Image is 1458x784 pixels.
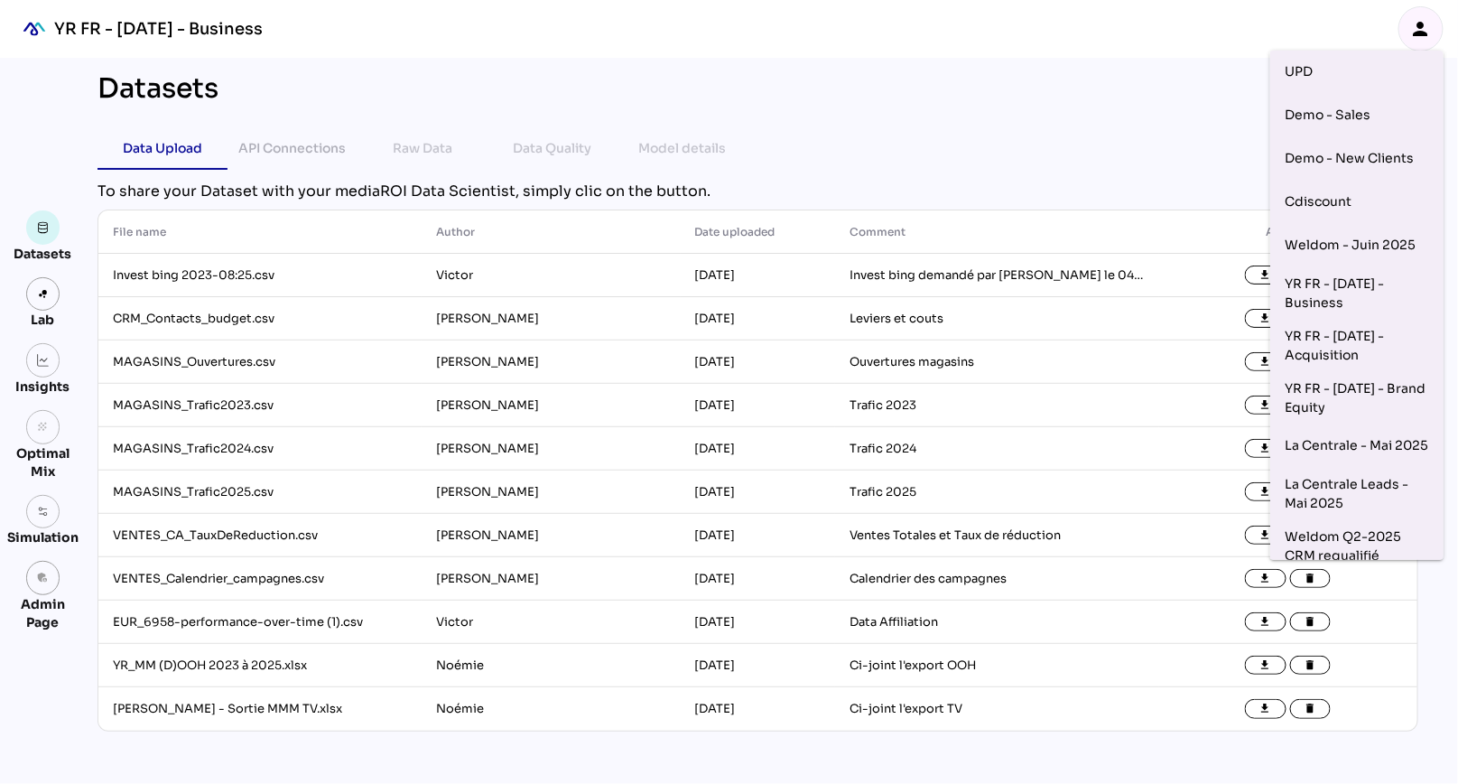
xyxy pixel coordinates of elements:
[1285,231,1429,260] div: Weldom - Juin 2025
[835,297,1158,341] td: Leviers et couts
[835,557,1158,601] td: Calendrier des campagnes
[681,297,836,341] td: [DATE]
[98,297,422,341] td: CRM_Contacts_budget.csv
[98,341,422,384] td: MAGASINS_Ouvertures.csv
[835,341,1158,384] td: Ouvertures magasins
[98,254,422,297] td: Invest bing 2023-08:25.csv
[422,601,680,644] td: Victor
[14,9,54,49] div: mediaROI
[1285,475,1429,513] div: La Centrale Leads - Mai 2025
[1305,573,1317,585] i: delete
[16,378,70,396] div: Insights
[1285,58,1429,87] div: UPD
[1259,486,1272,499] i: file_download
[681,471,836,514] td: [DATE]
[1259,573,1272,585] i: file_download
[1285,101,1429,130] div: Demo - Sales
[7,444,79,481] div: Optimal Mix
[37,354,50,367] img: graph.svg
[422,297,680,341] td: [PERSON_NAME]
[1259,616,1272,629] i: file_download
[98,601,422,644] td: EUR_6958-performance-over-time (1).csv
[681,384,836,427] td: [DATE]
[681,341,836,384] td: [DATE]
[98,384,422,427] td: MAGASINS_Trafic2023.csv
[1285,188,1429,217] div: Cdiscount
[422,254,680,297] td: Victor
[393,137,452,159] div: Raw Data
[835,471,1158,514] td: Trafic 2025
[1259,313,1272,325] i: file_download
[1259,399,1272,412] i: file_download
[1259,659,1272,672] i: file_download
[422,384,680,427] td: [PERSON_NAME]
[98,687,422,731] td: [PERSON_NAME] - Sortie MMM TV.xlsx
[681,254,836,297] td: [DATE]
[835,687,1158,731] td: Ci-joint l'export TV
[422,341,680,384] td: [PERSON_NAME]
[681,210,836,254] th: Date uploaded
[835,644,1158,687] td: Ci-joint l'export OOH
[1410,18,1432,40] i: person
[422,687,680,731] td: Noémie
[1305,703,1317,715] i: delete
[98,471,422,514] td: MAGASINS_Trafic2025.csv
[1259,269,1272,282] i: file_download
[98,644,422,687] td: YR_MM (D)OOH 2023 à 2025.xlsx
[835,427,1158,471] td: Trafic 2024
[98,557,422,601] td: VENTES_Calendrier_campagnes.csv
[1285,379,1429,417] div: YR FR - [DATE] - Brand Equity
[54,18,263,40] div: YR FR - [DATE] - Business
[422,557,680,601] td: [PERSON_NAME]
[1285,275,1429,313] div: YR FR - [DATE] - Business
[835,384,1158,427] td: Trafic 2023
[98,181,1418,202] div: To share your Dataset with your mediaROI Data Scientist, simply clic on the button.
[681,601,836,644] td: [DATE]
[1285,527,1429,565] div: Weldom Q2-2025 CRM requalifié
[681,557,836,601] td: [DATE]
[98,427,422,471] td: MAGASINS_Trafic2024.csv
[1259,529,1272,542] i: file_download
[422,514,680,557] td: [PERSON_NAME]
[7,528,79,546] div: Simulation
[1285,432,1429,461] div: La Centrale - Mai 2025
[835,601,1158,644] td: Data Affiliation
[835,254,1158,297] td: Invest bing demandé par [PERSON_NAME] le 04/09
[14,245,72,263] div: Datasets
[1285,327,1429,365] div: YR FR - [DATE] - Acquisition
[98,210,422,254] th: File name
[1305,659,1317,672] i: delete
[37,421,50,434] i: grain
[37,572,50,584] i: admin_panel_settings
[1159,210,1418,254] th: Actions
[681,644,836,687] td: [DATE]
[835,514,1158,557] td: Ventes Totales et Taux de réduction
[835,210,1158,254] th: Comment
[514,137,592,159] div: Data Quality
[37,506,50,518] img: settings.svg
[422,471,680,514] td: [PERSON_NAME]
[1259,443,1272,455] i: file_download
[23,311,63,329] div: Lab
[1259,703,1272,715] i: file_download
[681,687,836,731] td: [DATE]
[98,72,218,105] div: Datasets
[37,288,50,301] img: lab.svg
[7,595,79,631] div: Admin Page
[681,514,836,557] td: [DATE]
[1305,616,1317,629] i: delete
[681,427,836,471] td: [DATE]
[1285,145,1429,173] div: Demo - New Clients
[123,137,202,159] div: Data Upload
[37,221,50,234] img: data.svg
[239,137,347,159] div: API Connections
[422,210,680,254] th: Author
[422,427,680,471] td: [PERSON_NAME]
[422,644,680,687] td: Noémie
[1259,356,1272,369] i: file_download
[639,137,727,159] div: Model details
[98,514,422,557] td: VENTES_CA_TauxDeReduction.csv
